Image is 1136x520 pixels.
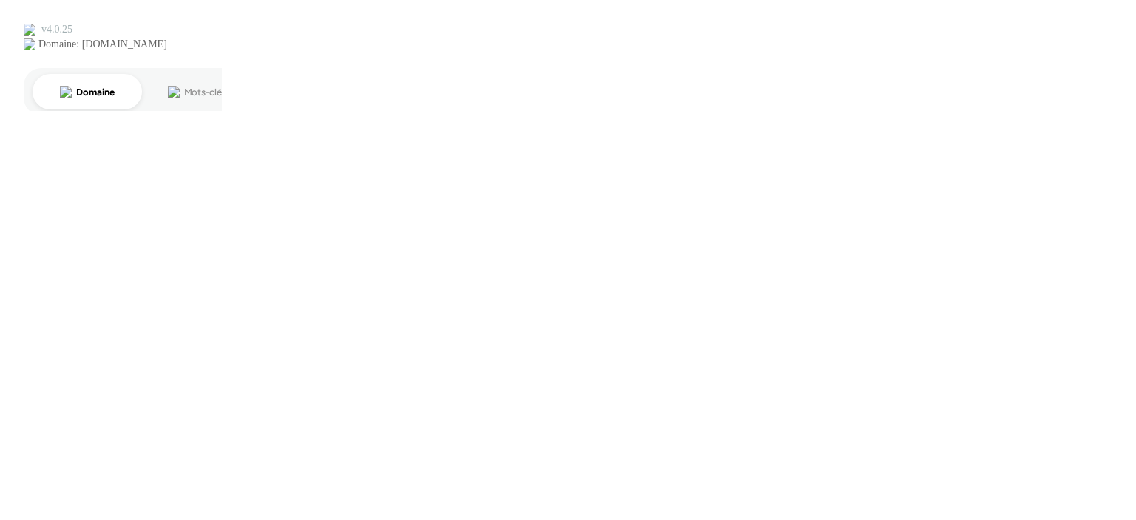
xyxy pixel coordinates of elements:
img: tab_domain_overview_orange.svg [60,86,72,98]
div: Domaine: [DOMAIN_NAME] [38,38,167,50]
div: Mots-clés [184,87,226,97]
img: website_grey.svg [24,38,35,50]
img: logo_orange.svg [24,24,35,36]
img: tab_keywords_by_traffic_grey.svg [168,86,180,98]
div: v 4.0.25 [41,24,72,36]
div: Domaine [76,87,114,97]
